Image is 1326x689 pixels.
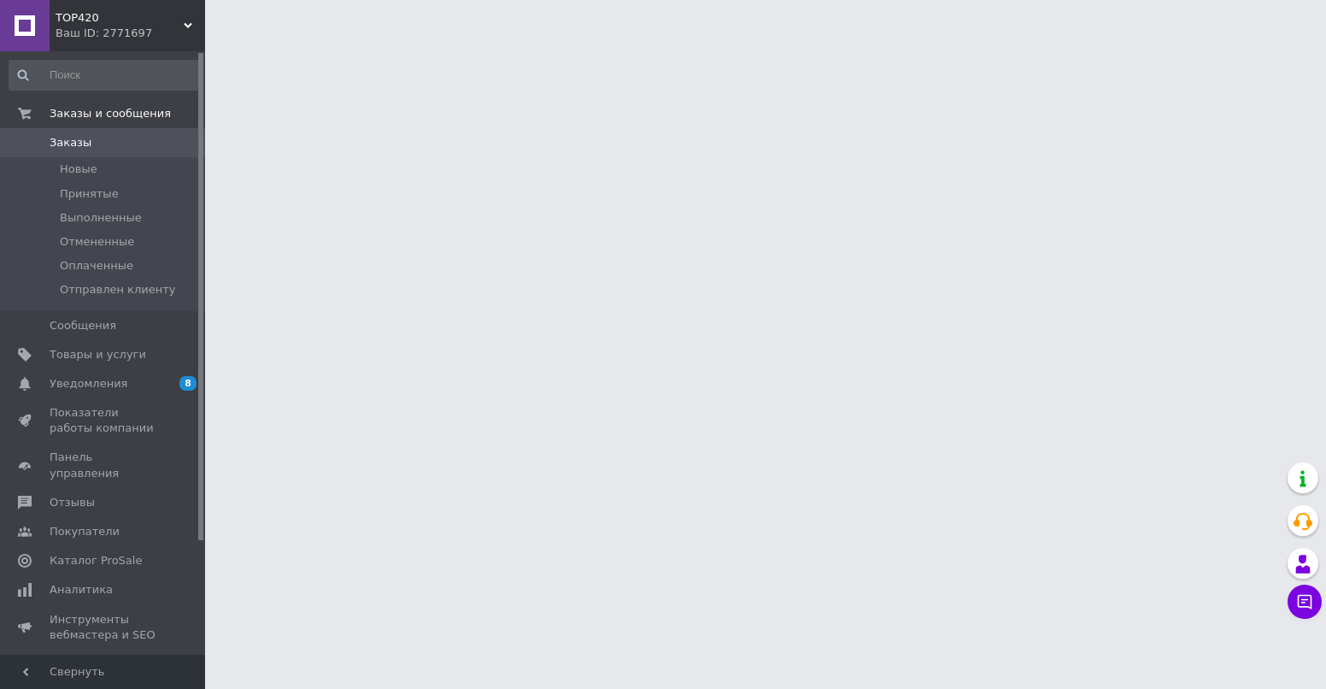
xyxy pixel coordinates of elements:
span: Отзывы [50,495,95,510]
input: Поиск [9,60,201,91]
span: Выполненные [60,210,142,226]
span: Товары и услуги [50,347,146,362]
span: TOP420 [56,10,184,26]
span: Аналитика [50,582,113,598]
button: Чат с покупателем [1288,585,1322,619]
span: Принятые [60,186,119,202]
span: Показатели работы компании [50,405,158,436]
span: Уведомления [50,376,127,392]
span: Покупатели [50,524,120,539]
span: Новые [60,162,97,177]
span: Оплаченные [60,258,133,274]
div: Ваш ID: 2771697 [56,26,205,41]
span: Инструменты вебмастера и SEO [50,612,158,643]
span: Панель управления [50,450,158,480]
span: Отмененные [60,234,134,250]
span: Сообщения [50,318,116,333]
span: Заказы [50,135,91,150]
span: Заказы и сообщения [50,106,171,121]
span: Отправлен клиенту [60,282,176,297]
span: 8 [179,376,197,391]
span: Каталог ProSale [50,553,142,568]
